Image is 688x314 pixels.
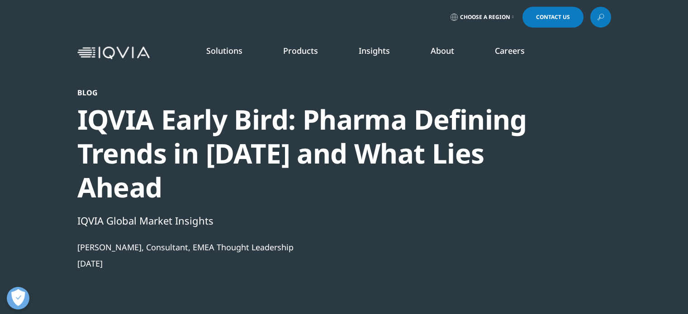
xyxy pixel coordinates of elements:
[206,45,242,56] a: Solutions
[522,7,584,28] a: Contact Us
[460,14,510,21] span: Choose a Region
[77,88,562,97] div: Blog
[77,213,562,228] div: IQVIA Global Market Insights
[283,45,318,56] a: Products
[359,45,390,56] a: Insights
[77,258,562,269] div: [DATE]
[495,45,525,56] a: Careers
[77,103,562,204] div: IQVIA Early Bird: Pharma Defining Trends in [DATE] and What Lies Ahead
[77,242,562,253] div: [PERSON_NAME], Consultant, EMEA Thought Leadership
[536,14,570,20] span: Contact Us
[77,47,150,60] img: IQVIA Healthcare Information Technology and Pharma Clinical Research Company
[431,45,454,56] a: About
[153,32,611,74] nav: Primary
[7,287,29,309] button: Open Preferences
